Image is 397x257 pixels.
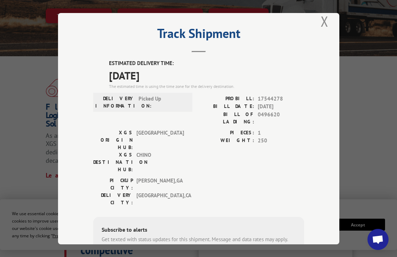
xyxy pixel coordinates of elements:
span: [GEOGRAPHIC_DATA] [136,129,184,151]
label: WEIGHT: [199,137,254,145]
label: XGS ORIGIN HUB: [93,129,133,151]
span: [DATE] [109,67,304,83]
span: CHINO [136,151,184,173]
span: Picked Up [139,95,186,109]
div: The estimated time is using the time zone for the delivery destination. [109,83,304,89]
label: BILL DATE: [199,103,254,111]
span: 17544278 [258,95,304,103]
span: 1 [258,129,304,137]
label: BILL OF LADING: [199,110,254,125]
button: Close modal [319,12,331,31]
span: [GEOGRAPHIC_DATA] , CA [136,191,184,206]
label: XGS DESTINATION HUB: [93,151,133,173]
span: 0496620 [258,110,304,125]
label: PICKUP CITY: [93,176,133,191]
label: DELIVERY INFORMATION: [95,95,135,109]
label: PROBILL: [199,95,254,103]
label: ESTIMATED DELIVERY TIME: [109,59,304,68]
div: Subscribe to alerts [102,225,296,235]
span: [PERSON_NAME] , GA [136,176,184,191]
div: Get texted with status updates for this shipment. Message and data rates may apply. Message frequ... [102,235,296,251]
label: PIECES: [199,129,254,137]
label: DELIVERY CITY: [93,191,133,206]
h2: Track Shipment [93,28,304,42]
span: [DATE] [258,103,304,111]
span: 250 [258,137,304,145]
a: Open chat [367,229,389,250]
